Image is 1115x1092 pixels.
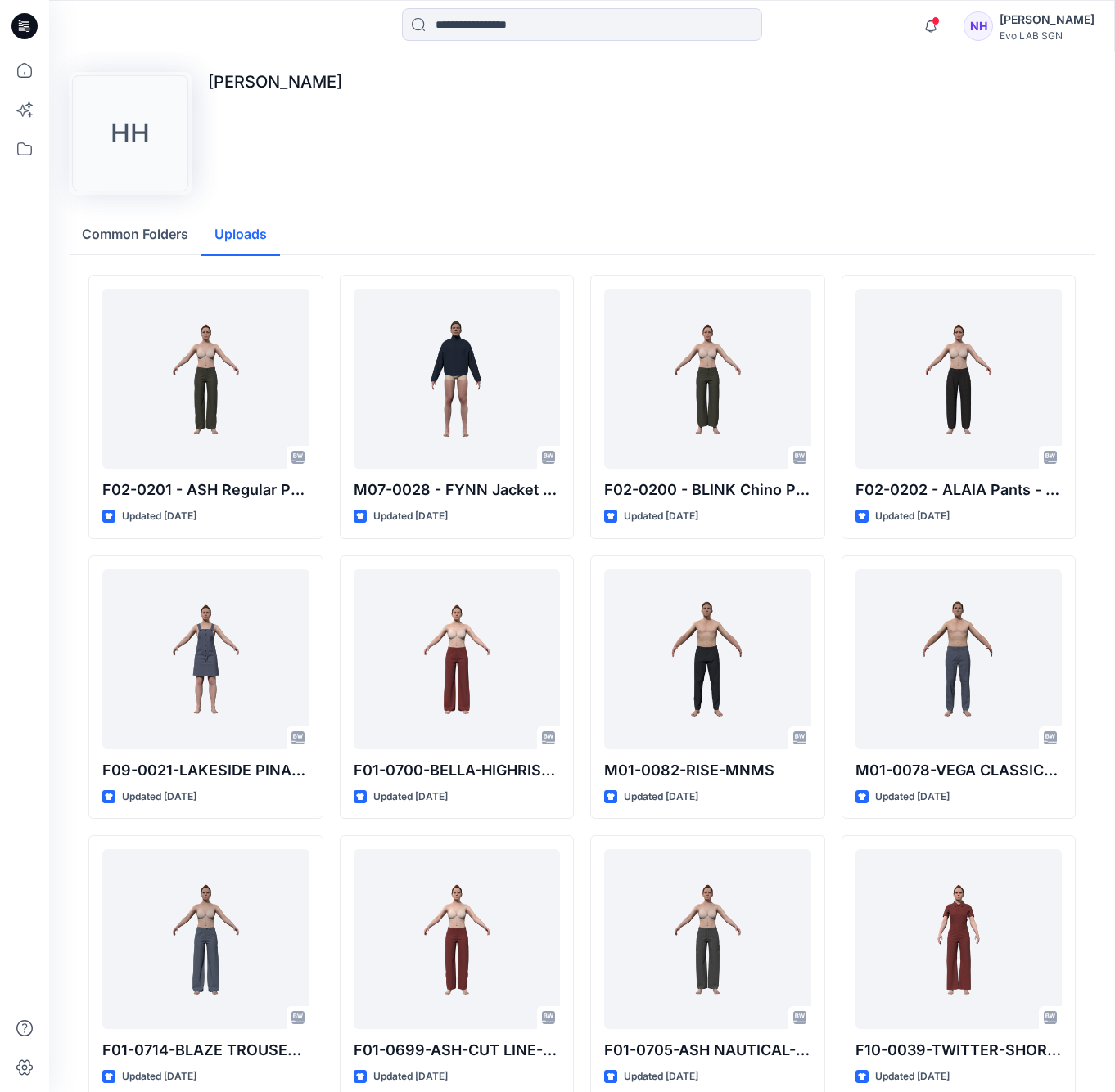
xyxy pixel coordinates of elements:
[102,849,309,1029] a: F01-0714-BLAZE TROUSER-SO
[354,759,561,782] p: F01-0700-BELLA-HIGHRISE-MNMS
[354,849,561,1029] a: F01-0699-ASH-CUT LINE-MNMS
[855,569,1063,749] a: M01-0078-VEGA CLASSIC-MNMS
[102,569,309,749] a: F09-0021-LAKESIDE PINAFORE-MNMS
[102,759,309,782] p: F09-0021-LAKESIDE PINAFORE-[GEOGRAPHIC_DATA]
[354,289,561,469] a: M07-0028 - FYNN Jacket - PPT
[102,289,309,469] a: F02-0201 - ASH Regular Pants - CORD
[354,479,561,501] p: M07-0028 - FYNN Jacket - PPT
[1000,10,1095,29] div: [PERSON_NAME]
[624,1068,698,1085] p: Updated [DATE]
[855,479,1063,501] p: F02-0202 - ALAIA Pants - CT
[122,508,196,525] p: Updated [DATE]
[373,508,448,525] p: Updated [DATE]
[122,1068,196,1085] p: Updated [DATE]
[604,569,811,749] a: M01-0082-RISE-MNMS
[69,214,201,256] button: Common Folders
[604,289,811,469] a: F02-0200 - BLINK Chino Pants - CT
[373,1068,448,1085] p: Updated [DATE]
[373,789,448,806] p: Updated [DATE]
[208,72,342,92] p: [PERSON_NAME]
[875,508,950,525] p: Updated [DATE]
[875,789,950,806] p: Updated [DATE]
[964,11,993,41] div: NH
[604,479,811,501] p: F02-0200 - BLINK Chino Pants - CT
[102,1039,309,1062] p: F01-0714-BLAZE TROUSER-SO
[604,1039,811,1062] p: F01-0705-ASH NAUTICAL-MNMS
[604,759,811,782] p: M01-0082-RISE-MNMS
[72,75,188,191] div: HH
[624,508,698,525] p: Updated [DATE]
[122,789,196,806] p: Updated [DATE]
[855,849,1063,1029] a: F10-0039-TWITTER-SHORT SLEEVE-MNMS
[855,759,1063,782] p: M01-0078-VEGA CLASSIC-MNMS
[354,569,561,749] a: F01-0700-BELLA-HIGHRISE-MNMS
[855,1039,1063,1062] p: F10-0039-TWITTER-SHORT SLEEVE-MNMS
[604,849,811,1029] a: F01-0705-ASH NAUTICAL-MNMS
[354,1039,561,1062] p: F01-0699-ASH-CUT LINE-MNMS
[102,479,309,501] p: F02-0201 - ASH Regular Pants - CORD
[1000,29,1095,42] div: Evo LAB SGN
[875,1068,950,1085] p: Updated [DATE]
[624,789,698,806] p: Updated [DATE]
[201,214,280,256] button: Uploads
[855,289,1063,469] a: F02-0202 - ALAIA Pants - CT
